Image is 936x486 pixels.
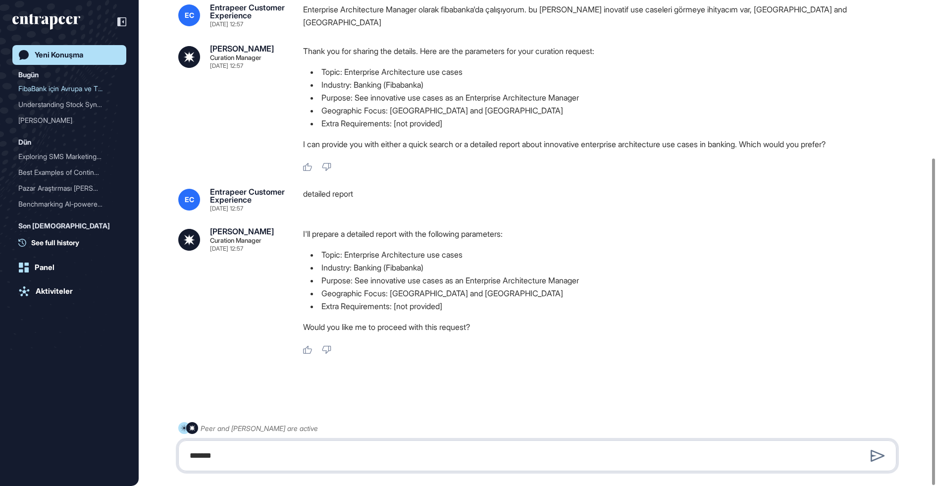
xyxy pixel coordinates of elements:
div: Curation Manager [210,237,261,244]
div: [DATE] 12:57 [210,21,243,27]
div: [DATE] 12:57 [210,63,243,69]
div: Panel [35,263,54,272]
div: Peer and [PERSON_NAME] are active [201,422,318,434]
li: Purpose: See innovative use cases as an Enterprise Architecture Manager [303,91,904,104]
p: Would you like me to proceed with this request? [303,321,904,333]
div: FibaBank için Avrupa ve T... [18,81,112,97]
div: [PERSON_NAME] [210,227,274,235]
div: Entrapeer Customer Experience [210,188,287,204]
div: Enterprise Architecture Manager olarak fibabanka'da çalışıyorum. bu [PERSON_NAME] inovatif use ca... [303,3,904,29]
div: Best Examples of Continuous Innovation in Airline and Air Travel Industries [18,164,120,180]
div: Benchmarking AI-powered H... [18,196,112,212]
p: I'll prepare a detailed report with the following parameters: [303,227,904,240]
a: See full history [18,237,126,248]
div: Curation Manager [210,54,261,61]
li: Geographic Focus: [GEOGRAPHIC_DATA] and [GEOGRAPHIC_DATA] [303,104,904,117]
div: [PERSON_NAME] [18,112,112,128]
li: Extra Requirements: [not provided] [303,300,904,313]
div: Exploring SMS Marketing Startups in Turkey [18,149,120,164]
div: FibaBank için Avrupa ve Türkiye'deki İnovatif Kurumsal Mimari Kullanım Senaryoları [18,81,120,97]
li: Topic: Enterprise Architecture use cases [303,248,904,261]
div: [DATE] 12:57 [210,246,243,252]
span: EC [185,11,194,19]
div: Bugün [18,69,39,81]
a: Panel [12,258,126,277]
li: Geographic Focus: [GEOGRAPHIC_DATA] and [GEOGRAPHIC_DATA] [303,287,904,300]
div: Understanding Stock Synchronization and Order Management in Multi-Market E-commerce Platforms lik... [18,97,120,112]
div: Benchmarking AI-powered HR Automation Platforms Against KAI at Koçsistem [18,196,120,212]
div: Pazar Araştırması Talebi [18,180,120,196]
div: Understanding Stock Synch... [18,97,112,112]
p: I can provide you with either a quick search or a detailed report about innovative enterprise arc... [303,138,904,151]
div: Aktiviteler [36,287,73,296]
div: entrapeer-logo [12,14,80,30]
div: Dün [18,136,31,148]
div: Son [DEMOGRAPHIC_DATA] Gün [18,220,120,240]
div: [PERSON_NAME] [210,45,274,53]
li: Purpose: See innovative use cases as an Enterprise Architecture Manager [303,274,904,287]
span: EC [185,196,194,204]
div: Entrapeer Customer Experience [210,3,287,19]
div: Exploring SMS Marketing S... [18,149,112,164]
div: detailed report [303,188,904,212]
p: Thank you for sharing the details. Here are the parameters for your curation request: [303,45,904,57]
a: Aktiviteler [12,281,126,301]
li: Industry: Banking (Fibabanka) [303,261,904,274]
li: Industry: Banking (Fibabanka) [303,78,904,91]
a: Yeni Konuşma [12,45,126,65]
div: Best Examples of Continuo... [18,164,112,180]
div: [DATE] 12:57 [210,206,243,212]
div: Pazar Araştırması [PERSON_NAME] [18,180,112,196]
span: See full history [31,237,79,248]
div: Curie [18,112,120,128]
li: Topic: Enterprise Architecture use cases [303,65,904,78]
li: Extra Requirements: [not provided] [303,117,904,130]
div: Yeni Konuşma [35,51,83,59]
